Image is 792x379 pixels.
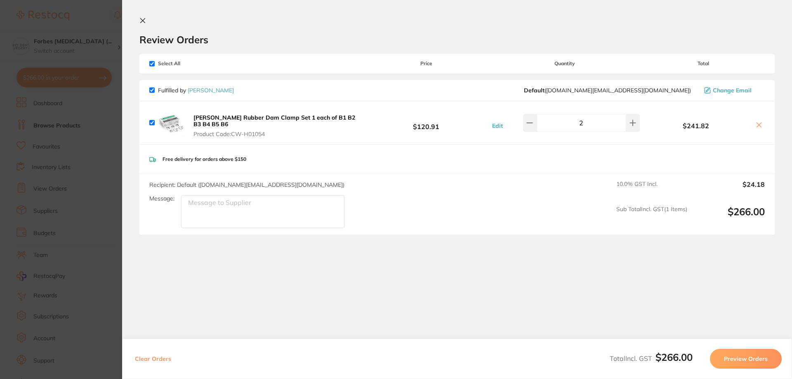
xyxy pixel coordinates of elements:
[158,110,184,136] img: djF2aXBubA
[193,114,355,128] b: [PERSON_NAME] Rubber Dam Clamp Set 1 each of B1 B2 B3 B4 B5 B6
[655,351,693,363] b: $266.00
[158,87,234,94] p: Fulfilled by
[132,349,174,369] button: Clear Orders
[488,61,642,66] span: Quantity
[163,156,246,162] p: Free delivery for orders above $150
[193,131,362,137] span: Product Code: CW-H01054
[188,87,234,94] a: [PERSON_NAME]
[616,181,687,199] span: 10.0 % GST Incl.
[694,206,765,228] output: $266.00
[365,115,488,130] b: $120.91
[524,87,544,94] b: Default
[694,181,765,199] output: $24.18
[149,181,344,188] span: Recipient: Default ( [DOMAIN_NAME][EMAIL_ADDRESS][DOMAIN_NAME] )
[610,354,693,363] span: Total Incl. GST
[149,195,174,202] label: Message:
[710,349,782,369] button: Preview Orders
[365,61,488,66] span: Price
[642,61,765,66] span: Total
[139,33,775,46] h2: Review Orders
[616,206,687,228] span: Sub Total Incl. GST ( 1 Items)
[642,122,750,129] b: $241.82
[191,114,365,138] button: [PERSON_NAME] Rubber Dam Clamp Set 1 each of B1 B2 B3 B4 B5 B6 Product Code:CW-H01054
[490,122,505,129] button: Edit
[149,61,232,66] span: Select All
[713,87,752,94] span: Change Email
[524,87,691,94] span: customer.care@henryschein.com.au
[702,87,765,94] button: Change Email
